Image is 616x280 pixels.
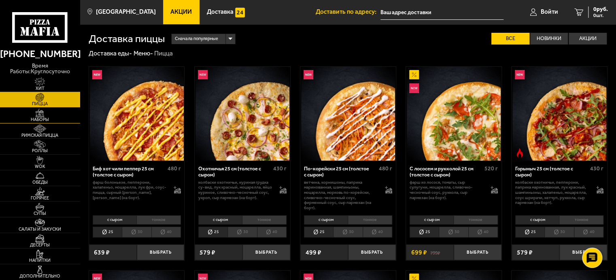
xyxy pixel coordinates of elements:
[430,249,440,256] s: 799 ₽
[92,70,102,80] img: Новинка
[273,165,287,172] span: 430 г
[168,165,181,172] span: 480 г
[541,9,558,15] span: Войти
[94,249,110,256] span: 639 ₽
[410,165,482,178] div: С лососем и рукколой 25 см (толстое с сыром)
[515,148,525,158] img: Острое блюдо
[515,227,544,238] li: 25
[242,215,286,225] li: тонкое
[301,67,395,161] img: По-корейски 25 см (толстое с сыром)
[257,227,287,238] li: 40
[484,165,498,172] span: 520 г
[198,165,271,178] div: Охотничья 25 см (толстое с сыром)
[90,67,184,161] img: Биф хот чили пеппер 25 см (толстое с сыром)
[198,180,273,201] p: колбаски охотничьи, куриная грудка су-вид, лук красный, моцарелла, яйцо куриное, сливочно-чесночн...
[198,227,227,238] li: 25
[468,227,498,238] li: 40
[151,227,181,238] li: 40
[305,249,321,256] span: 499 ₽
[198,215,242,225] li: с сыром
[379,165,392,172] span: 480 г
[410,180,484,201] p: фарш из лосося, томаты, сыр сулугуни, моцарелла, сливочно-чесночный соус, руккола, сыр пармезан (...
[235,8,245,17] img: 15daf4d41897b9f0e9f617042186c801.svg
[89,34,165,44] h1: Доставка пиццы
[411,249,427,256] span: 699 ₽
[512,67,607,161] a: НовинкаОстрое блюдоГорыныч 25 см (толстое с сыром)
[170,9,192,15] span: Акции
[200,249,215,256] span: 579 ₽
[348,215,392,225] li: тонкое
[333,227,362,238] li: 30
[410,215,453,225] li: с сыром
[227,227,257,238] li: 30
[242,244,290,260] button: Выбрать
[93,165,166,178] div: Биф хот чили пеппер 25 см (толстое с сыром)
[515,215,559,225] li: с сыром
[304,165,377,178] div: По-корейски 25 см (толстое с сыром)
[304,180,378,211] p: ветчина, корнишоны, паприка маринованная, шампиньоны, моцарелла, морковь по-корейски, сливочно-че...
[409,70,419,80] img: Акционный
[154,49,173,58] div: Пицца
[407,67,501,161] img: С лососем и рукколой 25 см (толстое с сыром)
[409,83,419,93] img: Новинка
[593,6,608,12] span: 0 руб.
[363,227,392,238] li: 40
[593,13,608,18] span: 0 шт.
[348,244,396,260] button: Выбрать
[304,215,348,225] li: с сыром
[569,33,607,45] label: Акции
[96,9,156,15] span: [GEOGRAPHIC_DATA]
[93,215,136,225] li: с сыром
[559,244,607,260] button: Выбрать
[515,165,588,178] div: Горыныч 25 см (толстое с сыром)
[454,244,501,260] button: Выбрать
[515,70,525,80] img: Новинка
[515,180,590,206] p: колбаски Охотничьи, пепперони, паприка маринованная, лук красный, шампиньоны, халапеньо, моцарелл...
[175,33,218,45] span: Сначала популярные
[439,227,468,238] li: 30
[195,67,290,161] a: НовинкаОхотничья 25 см (толстое с сыром)
[93,227,122,238] li: 25
[304,70,313,80] img: Новинка
[137,244,185,260] button: Выбрать
[544,227,574,238] li: 30
[300,67,395,161] a: НовинкаПо-корейски 25 см (толстое с сыром)
[453,215,497,225] li: тонкое
[406,67,501,161] a: АкционныйНовинкаС лососем и рукколой 25 см (толстое с сыром)
[380,5,503,20] input: Ваш адрес доставки
[304,227,333,238] li: 25
[195,67,289,161] img: Охотничья 25 см (толстое с сыром)
[574,227,603,238] li: 40
[89,49,132,57] a: Доставка еды-
[410,227,439,238] li: 25
[136,215,181,225] li: тонкое
[122,227,151,238] li: 30
[133,49,153,57] a: Меню-
[491,33,529,45] label: Все
[512,67,606,161] img: Горыныч 25 см (толстое с сыром)
[93,180,167,201] p: фарш болоньезе, пепперони, халапеньо, моцарелла, лук фри, соус-пицца, сырный [PERSON_NAME], [PERS...
[89,67,184,161] a: НовинкаБиф хот чили пеппер 25 см (толстое с сыром)
[559,215,603,225] li: тонкое
[530,33,568,45] label: Новинки
[316,9,380,15] span: Доставить по адресу:
[207,9,234,15] span: Доставка
[516,249,532,256] span: 579 ₽
[590,165,603,172] span: 430 г
[198,70,208,80] img: Новинка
